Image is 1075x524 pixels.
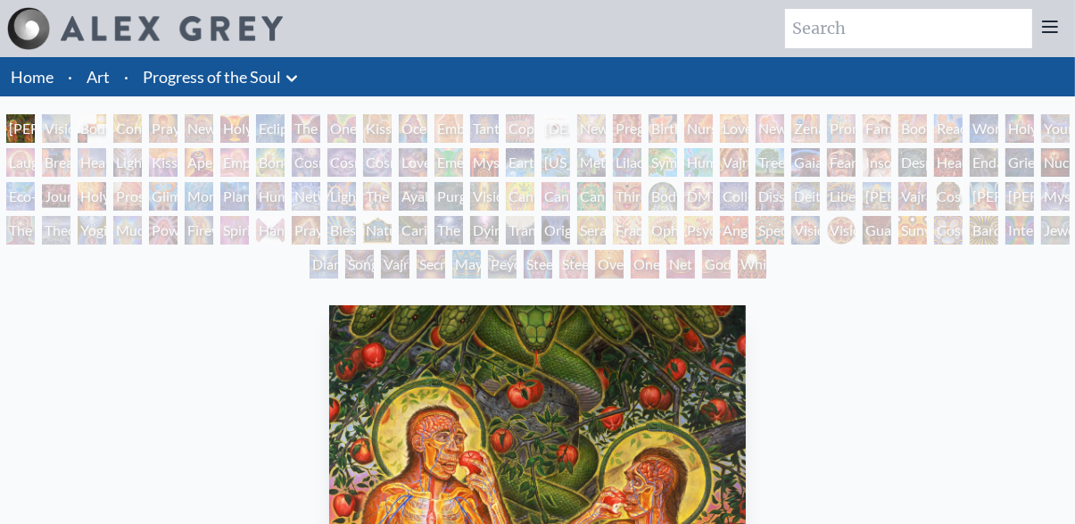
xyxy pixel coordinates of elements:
div: Love is a Cosmic Force [399,148,427,177]
div: Copulating [506,114,534,143]
div: Nursing [684,114,713,143]
div: Vajra Being [381,250,409,279]
div: Contemplation [113,114,142,143]
div: Steeplehead 1 [524,250,552,279]
div: Holy Fire [78,182,106,211]
div: Lightweaver [113,148,142,177]
div: Visionary Origin of Language [42,114,70,143]
div: Headache [934,148,963,177]
div: Promise [827,114,856,143]
div: Journey of the Wounded Healer [42,182,70,211]
div: Human Geometry [256,182,285,211]
div: Cannabis Mudra [506,182,534,211]
div: Networks [292,182,320,211]
div: Steeplehead 2 [559,250,588,279]
div: Grieving [1005,148,1034,177]
div: Fear [827,148,856,177]
div: Ophanic Eyelash [649,216,677,245]
div: Bond [256,148,285,177]
div: Angel Skin [720,216,748,245]
div: Godself [702,250,731,279]
div: Monochord [185,182,213,211]
div: Secret Writing Being [417,250,445,279]
div: Endarkenment [970,148,998,177]
div: Mudra [113,216,142,245]
div: New Family [756,114,784,143]
div: Embracing [434,114,463,143]
div: One [631,250,659,279]
div: Family [863,114,891,143]
div: Peyote Being [488,250,517,279]
div: Purging [434,182,463,211]
li: · [117,57,136,96]
div: Net of Being [666,250,695,279]
input: Search [785,9,1032,48]
div: New Man New Woman [185,114,213,143]
div: Firewalking [185,216,213,245]
li: · [61,57,79,96]
div: Sunyata [898,216,927,245]
div: Bardo Being [970,216,998,245]
div: Boo-boo [898,114,927,143]
div: Mayan Being [452,250,481,279]
div: Kissing [363,114,392,143]
div: Ayahuasca Visitation [399,182,427,211]
div: Oversoul [595,250,624,279]
div: The Seer [6,216,35,245]
div: Cosmic Elf [934,216,963,245]
div: Holy Grail [220,114,249,143]
div: One Taste [327,114,356,143]
div: Cosmic [DEMOGRAPHIC_DATA] [934,182,963,211]
div: Insomnia [863,148,891,177]
div: Praying [149,114,178,143]
div: Dying [470,216,499,245]
div: Planetary Prayers [220,182,249,211]
div: Body, Mind, Spirit [78,114,106,143]
div: Power to the Peaceful [149,216,178,245]
div: Mystic Eye [1041,182,1070,211]
div: Cosmic Artist [327,148,356,177]
div: Emerald Grail [434,148,463,177]
div: Holy Family [1005,114,1034,143]
div: Nuclear Crucifixion [1041,148,1070,177]
div: [PERSON_NAME] [970,182,998,211]
div: Seraphic Transport Docking on the Third Eye [577,216,606,245]
div: Tree & Person [756,148,784,177]
div: Original Face [542,216,570,245]
div: Vajra Guru [898,182,927,211]
div: [DEMOGRAPHIC_DATA] Embryo [542,114,570,143]
div: Collective Vision [720,182,748,211]
a: Art [87,64,110,89]
div: Love Circuit [720,114,748,143]
a: Progress of the Soul [143,64,281,89]
div: White Light [738,250,766,279]
div: Mysteriosa 2 [470,148,499,177]
div: Zena Lotus [791,114,820,143]
div: Praying Hands [292,216,320,245]
div: Breathing [42,148,70,177]
div: Blessing Hand [327,216,356,245]
div: Dissectional Art for Tool's Lateralus CD [756,182,784,211]
div: Pregnancy [613,114,641,143]
div: Jewel Being [1041,216,1070,245]
div: The Soul Finds It's Way [434,216,463,245]
div: Cannabis Sutra [542,182,570,211]
div: Healing [78,148,106,177]
div: Caring [399,216,427,245]
div: Deities & Demons Drinking from the Milky Pool [791,182,820,211]
div: Ocean of Love Bliss [399,114,427,143]
div: Body/Mind as a Vibratory Field of Energy [649,182,677,211]
div: Aperture [185,148,213,177]
div: DMT - The Spirit Molecule [684,182,713,211]
div: Vision [PERSON_NAME] [827,216,856,245]
div: Humming Bird [684,148,713,177]
div: Birth [649,114,677,143]
div: Nature of Mind [363,216,392,245]
div: Interbeing [1005,216,1034,245]
div: Liberation Through Seeing [827,182,856,211]
div: Transfiguration [506,216,534,245]
div: The Shulgins and their Alchemical Angels [363,182,392,211]
div: Kiss of the [MEDICAL_DATA] [149,148,178,177]
div: Fractal Eyes [613,216,641,245]
div: [PERSON_NAME] & Eve [6,114,35,143]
